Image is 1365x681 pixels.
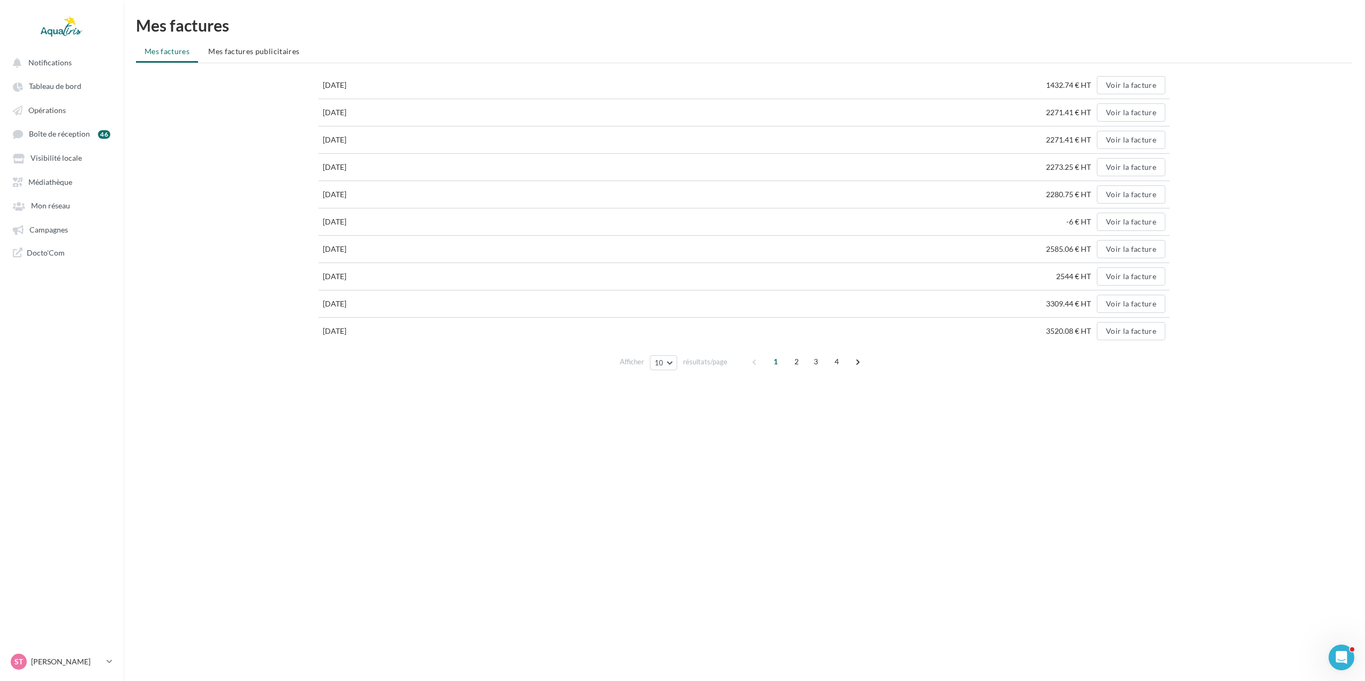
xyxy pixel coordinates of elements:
[1046,135,1095,144] span: 2271.41 € HT
[1046,326,1095,335] span: 3520.08 € HT
[1046,108,1095,117] span: 2271.41 € HT
[29,225,68,234] span: Campagnes
[655,358,664,367] span: 10
[318,318,475,345] td: [DATE]
[318,126,475,154] td: [DATE]
[6,53,112,72] button: Notifications
[6,220,117,239] a: Campagnes
[318,236,475,263] td: [DATE]
[1097,103,1165,122] button: Voir la facture
[29,82,81,91] span: Tableau de bord
[1056,272,1095,281] span: 2544 € HT
[1046,299,1095,308] span: 3309.44 € HT
[28,177,72,186] span: Médiathèque
[28,58,72,67] span: Notifications
[6,148,117,167] a: Visibilité locale
[318,290,475,318] td: [DATE]
[28,106,66,115] span: Opérations
[6,243,117,262] a: Docto'Com
[1097,131,1165,149] button: Voir la facture
[788,353,805,370] span: 2
[318,72,475,99] td: [DATE]
[27,248,65,258] span: Docto'Com
[683,357,727,367] span: résultats/page
[318,99,475,126] td: [DATE]
[1097,322,1165,340] button: Voir la facture
[767,353,784,370] span: 1
[208,47,299,56] span: Mes factures publicitaires
[1046,190,1095,199] span: 2280.75 € HT
[6,172,117,191] a: Médiathèque
[807,353,824,370] span: 3
[1046,162,1095,171] span: 2273.25 € HT
[318,154,475,181] td: [DATE]
[6,124,117,144] a: Boîte de réception 46
[1097,76,1165,94] button: Voir la facture
[31,201,70,211] span: Mon réseau
[1097,267,1165,286] button: Voir la facture
[318,208,475,236] td: [DATE]
[9,652,115,672] a: ST [PERSON_NAME]
[1046,80,1095,89] span: 1432.74 € HT
[1066,217,1095,226] span: -6 € HT
[6,100,117,119] a: Opérations
[1329,645,1354,670] iframe: Intercom live chat
[318,263,475,290] td: [DATE]
[29,130,90,139] span: Boîte de réception
[6,196,117,215] a: Mon réseau
[31,656,102,667] p: [PERSON_NAME]
[6,76,117,95] a: Tableau de bord
[1097,158,1165,176] button: Voir la facture
[1097,240,1165,258] button: Voir la facture
[620,357,644,367] span: Afficher
[1046,244,1095,253] span: 2585.06 € HT
[650,355,677,370] button: 10
[318,181,475,208] td: [DATE]
[98,130,110,139] div: 46
[1097,185,1165,204] button: Voir la facture
[1097,213,1165,231] button: Voir la facture
[1097,295,1165,313] button: Voir la facture
[828,353,845,370] span: 4
[31,154,82,163] span: Visibilité locale
[136,17,1352,33] h1: Mes factures
[14,656,23,667] span: ST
